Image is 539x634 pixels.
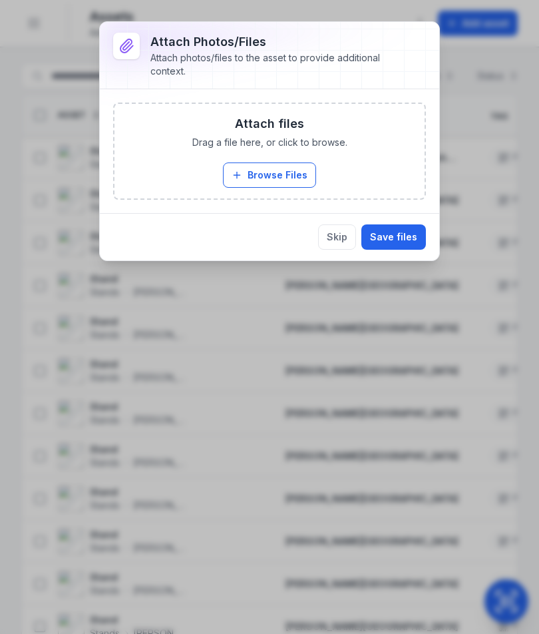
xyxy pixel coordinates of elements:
div: Attach photos/files to the asset to provide additional context. [150,51,405,78]
button: Skip [318,224,356,250]
h3: Attach photos/files [150,33,405,51]
h3: Attach files [235,115,304,133]
button: Save files [361,224,426,250]
span: Drag a file here, or click to browse. [192,136,347,149]
button: Browse Files [223,162,316,188]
